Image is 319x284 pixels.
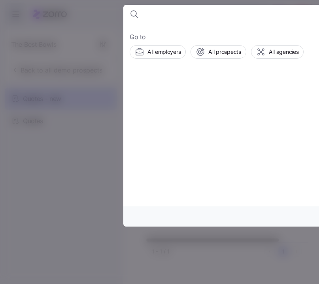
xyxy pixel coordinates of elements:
button: All agencies [251,45,304,59]
span: All prospects [208,48,241,56]
span: All agencies [269,48,299,56]
span: All employers [147,48,181,56]
button: All employers [130,45,186,59]
button: All prospects [191,45,246,59]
